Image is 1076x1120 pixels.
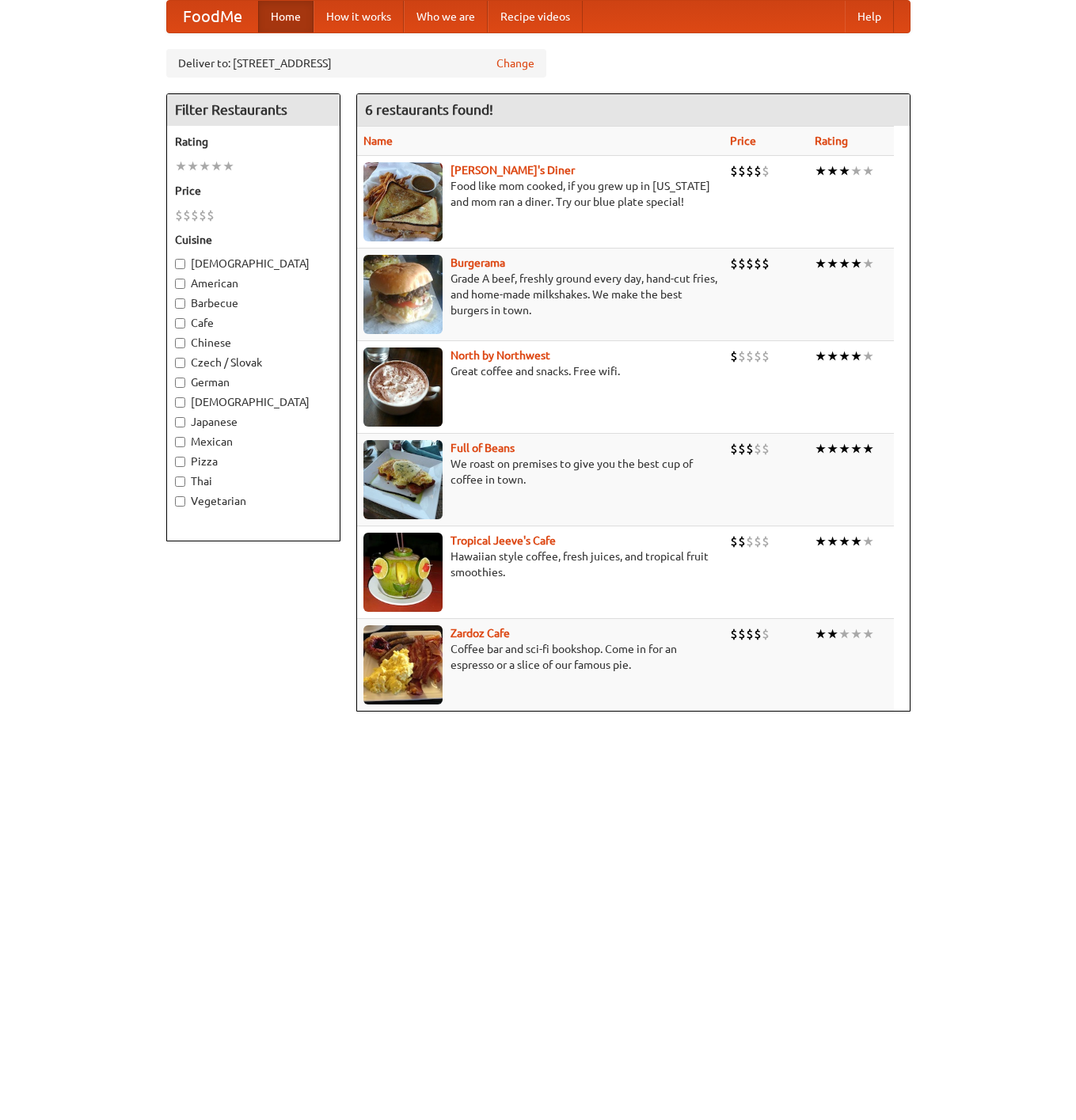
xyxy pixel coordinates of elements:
[754,255,762,272] li: $
[850,533,862,550] li: ★
[363,533,443,612] img: jeeves.jpg
[762,347,770,365] li: $
[175,256,332,271] label: [DEMOGRAPHIC_DATA]
[815,533,827,550] li: ★
[754,162,762,180] li: $
[451,627,510,640] a: Zardoz Cafe
[175,454,332,469] label: Pizza
[827,533,838,550] li: ★
[815,255,827,272] li: ★
[730,255,738,272] li: $
[199,207,207,224] li: $
[175,493,332,509] label: Vegetarian
[175,338,185,348] input: Chinese
[175,335,332,351] label: Chinese
[175,414,332,430] label: Japanese
[862,440,874,457] li: ★
[451,349,550,362] b: North by Northwest
[175,476,185,487] input: Thai
[211,158,222,175] li: ★
[738,440,746,457] li: $
[730,135,756,147] a: Price
[451,164,575,177] a: [PERSON_NAME]'s Diner
[850,347,862,365] li: ★
[175,279,185,289] input: American
[451,534,556,547] a: Tropical Jeeve's Cafe
[762,255,770,272] li: $
[451,442,515,454] a: Full of Beans
[838,162,850,180] li: ★
[175,378,185,388] input: German
[175,259,185,269] input: [DEMOGRAPHIC_DATA]
[175,298,185,309] input: Barbecue
[862,162,874,180] li: ★
[365,102,493,117] ng-pluralize: 6 restaurants found!
[183,207,191,224] li: $
[754,533,762,550] li: $
[175,417,185,427] input: Japanese
[222,158,234,175] li: ★
[175,358,185,368] input: Czech / Slovak
[363,625,443,704] img: zardoz.jpg
[845,1,894,32] a: Help
[746,625,754,643] li: $
[730,625,738,643] li: $
[730,440,738,457] li: $
[815,440,827,457] li: ★
[175,473,332,489] label: Thai
[838,625,850,643] li: ★
[838,255,850,272] li: ★
[175,318,185,328] input: Cafe
[167,94,340,126] h4: Filter Restaurants
[746,440,754,457] li: $
[175,394,332,410] label: [DEMOGRAPHIC_DATA]
[762,162,770,180] li: $
[738,162,746,180] li: $
[754,440,762,457] li: $
[862,255,874,272] li: ★
[754,625,762,643] li: $
[850,255,862,272] li: ★
[730,347,738,365] li: $
[175,134,332,150] h5: Rating
[175,275,332,291] label: American
[175,183,332,199] h5: Price
[488,1,583,32] a: Recipe videos
[363,456,717,488] p: We roast on premises to give you the best cup of coffee in town.
[746,255,754,272] li: $
[862,347,874,365] li: ★
[762,533,770,550] li: $
[738,625,746,643] li: $
[838,347,850,365] li: ★
[827,255,838,272] li: ★
[363,641,717,673] p: Coffee bar and sci-fi bookshop. Come in for an espresso or a slice of our famous pie.
[451,256,505,269] a: Burgerama
[363,347,443,427] img: north.jpg
[258,1,314,32] a: Home
[175,295,332,311] label: Barbecue
[730,533,738,550] li: $
[363,178,717,210] p: Food like mom cooked, if you grew up in [US_STATE] and mom ran a diner. Try our blue plate special!
[746,347,754,365] li: $
[175,496,185,507] input: Vegetarian
[730,162,738,180] li: $
[175,437,185,447] input: Mexican
[738,255,746,272] li: $
[175,457,185,467] input: Pizza
[175,355,332,370] label: Czech / Slovak
[207,207,215,224] li: $
[496,55,534,71] a: Change
[363,255,443,334] img: burgerama.jpg
[175,158,187,175] li: ★
[815,625,827,643] li: ★
[738,347,746,365] li: $
[738,533,746,550] li: $
[363,363,717,379] p: Great coffee and snacks. Free wifi.
[850,440,862,457] li: ★
[314,1,404,32] a: How it works
[175,374,332,390] label: German
[838,440,850,457] li: ★
[363,271,717,318] p: Grade A beef, freshly ground every day, hand-cut fries, and home-made milkshakes. We make the bes...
